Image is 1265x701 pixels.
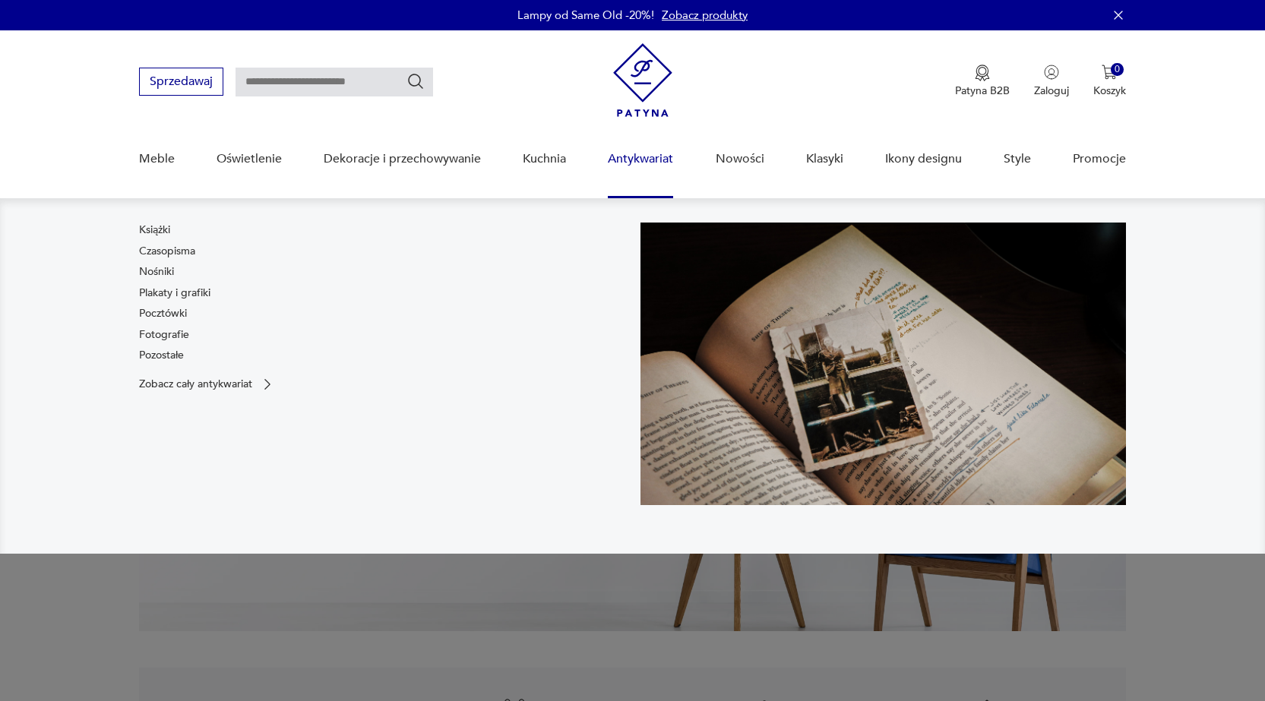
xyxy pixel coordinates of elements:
[1073,130,1126,188] a: Promocje
[716,130,764,188] a: Nowości
[139,130,175,188] a: Meble
[139,377,275,392] a: Zobacz cały antykwariat
[1004,130,1031,188] a: Style
[955,65,1010,98] button: Patyna B2B
[139,77,223,88] a: Sprzedawaj
[324,130,481,188] a: Dekoracje i przechowywanie
[1034,84,1069,98] p: Zaloguj
[975,65,990,81] img: Ikona medalu
[1034,65,1069,98] button: Zaloguj
[1093,84,1126,98] p: Koszyk
[139,379,252,389] p: Zobacz cały antykwariat
[955,84,1010,98] p: Patyna B2B
[139,286,210,301] a: Plakaty i grafiki
[662,8,748,23] a: Zobacz produkty
[139,223,170,238] a: Książki
[139,264,174,279] a: Nośniki
[955,65,1010,98] a: Ikona medaluPatyna B2B
[1102,65,1117,80] img: Ikona koszyka
[139,348,184,363] a: Pozostałe
[139,306,187,321] a: Pocztówki
[885,130,962,188] a: Ikony designu
[139,327,189,343] a: Fotografie
[640,223,1126,505] img: c8a9187830f37f141118a59c8d49ce82.jpg
[217,130,282,188] a: Oświetlenie
[139,244,195,259] a: Czasopisma
[139,68,223,96] button: Sprzedawaj
[523,130,566,188] a: Kuchnia
[1044,65,1059,80] img: Ikonka użytkownika
[1111,63,1124,76] div: 0
[406,72,425,90] button: Szukaj
[1093,65,1126,98] button: 0Koszyk
[613,43,672,117] img: Patyna - sklep z meblami i dekoracjami vintage
[806,130,843,188] a: Klasyki
[517,8,654,23] p: Lampy od Same Old -20%!
[608,130,673,188] a: Antykwariat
